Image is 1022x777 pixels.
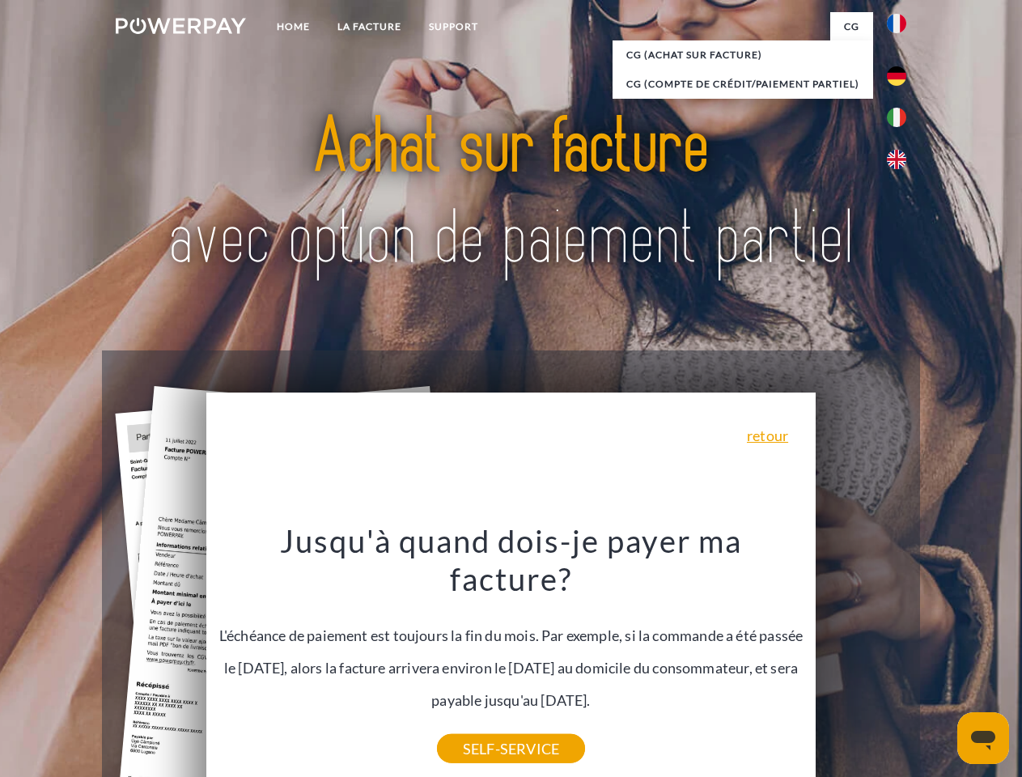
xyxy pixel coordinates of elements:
[155,78,867,310] img: title-powerpay_fr.svg
[613,40,873,70] a: CG (achat sur facture)
[747,428,788,443] a: retour
[216,521,807,599] h3: Jusqu'à quand dois-je payer ma facture?
[216,521,807,749] div: L'échéance de paiement est toujours la fin du mois. Par exemple, si la commande a été passée le [...
[957,712,1009,764] iframe: Bouton de lancement de la fenêtre de messagerie
[116,18,246,34] img: logo-powerpay-white.svg
[830,12,873,41] a: CG
[887,14,906,33] img: fr
[887,150,906,169] img: en
[887,66,906,86] img: de
[415,12,492,41] a: Support
[437,734,585,763] a: SELF-SERVICE
[613,70,873,99] a: CG (Compte de crédit/paiement partiel)
[263,12,324,41] a: Home
[324,12,415,41] a: LA FACTURE
[887,108,906,127] img: it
